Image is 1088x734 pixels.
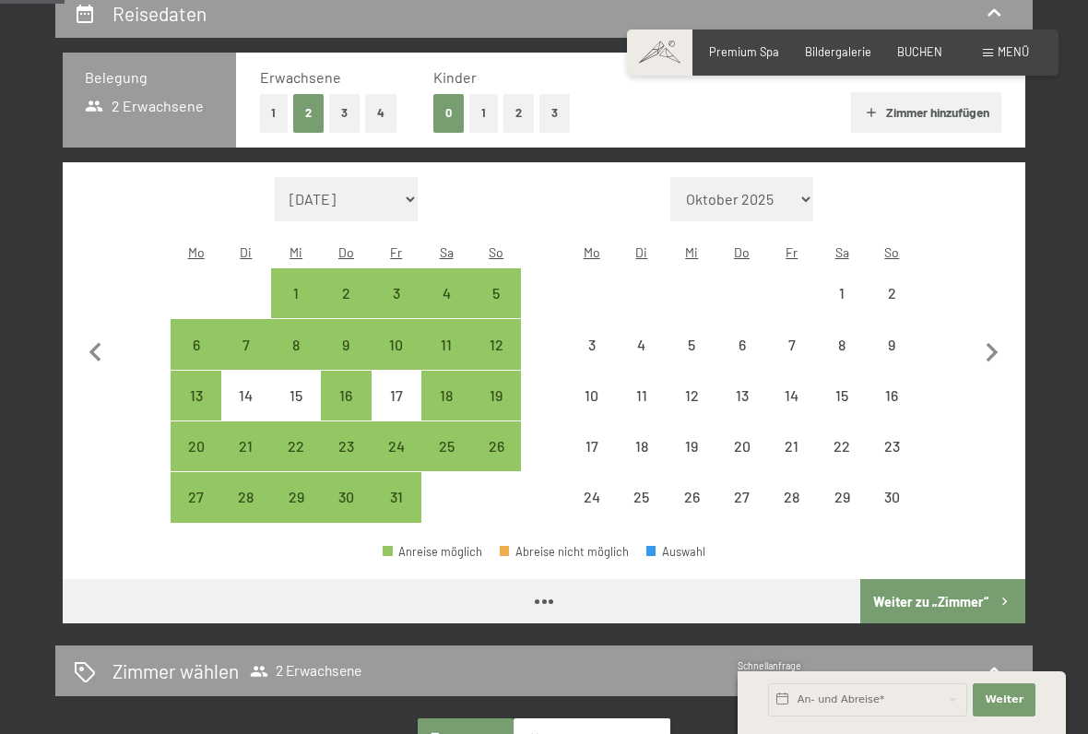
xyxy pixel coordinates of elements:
[240,244,252,260] abbr: Dienstag
[321,472,371,522] div: Thu Oct 30 2025
[85,67,214,88] h3: Belegung
[321,421,371,471] div: Thu Oct 23 2025
[617,421,667,471] div: Tue Nov 18 2025
[867,268,917,318] div: Sun Nov 02 2025
[172,337,219,384] div: 6
[817,472,867,522] div: Anreise nicht möglich
[421,319,471,369] div: Sat Oct 11 2025
[421,319,471,369] div: Anreise möglich
[973,683,1035,716] button: Weiter
[290,244,302,260] abbr: Mittwoch
[786,244,798,260] abbr: Freitag
[767,472,817,522] div: Anreise nicht möglich
[372,421,421,471] div: Anreise möglich
[471,319,521,369] div: Sun Oct 12 2025
[221,472,271,522] div: Anreise möglich
[271,268,321,318] div: Wed Oct 01 2025
[869,286,915,332] div: 2
[421,371,471,420] div: Sat Oct 18 2025
[323,286,369,332] div: 2
[471,421,521,471] div: Anreise möglich
[373,388,420,434] div: 17
[112,2,207,25] h2: Reisedaten
[112,657,239,684] h2: Zimmer wählen
[323,337,369,384] div: 9
[567,319,617,369] div: Mon Nov 03 2025
[423,388,469,434] div: 18
[221,421,271,471] div: Tue Oct 21 2025
[372,319,421,369] div: Fri Oct 10 2025
[985,693,1023,707] span: Weiter
[619,337,665,384] div: 4
[500,546,629,558] div: Abreise nicht möglich
[271,371,321,420] div: Anreise nicht möglich
[819,388,865,434] div: 15
[817,371,867,420] div: Sat Nov 15 2025
[716,371,766,420] div: Anreise nicht möglich
[867,319,917,369] div: Anreise nicht möglich
[433,94,464,132] button: 0
[373,337,420,384] div: 10
[668,337,715,384] div: 5
[668,490,715,536] div: 26
[188,244,205,260] abbr: Montag
[323,388,369,434] div: 16
[769,337,815,384] div: 7
[867,371,917,420] div: Sun Nov 16 2025
[869,388,915,434] div: 16
[171,421,220,471] div: Anreise möglich
[619,439,665,485] div: 18
[423,337,469,384] div: 11
[667,319,716,369] div: Wed Nov 05 2025
[383,546,482,558] div: Anreise möglich
[716,371,766,420] div: Thu Nov 13 2025
[321,319,371,369] div: Anreise möglich
[667,421,716,471] div: Wed Nov 19 2025
[817,319,867,369] div: Anreise nicht möglich
[293,94,324,132] button: 2
[271,421,321,471] div: Anreise möglich
[321,268,371,318] div: Anreise möglich
[769,388,815,434] div: 14
[667,472,716,522] div: Anreise nicht möglich
[716,319,766,369] div: Thu Nov 06 2025
[767,319,817,369] div: Anreise nicht möglich
[271,472,321,522] div: Anreise möglich
[223,337,269,384] div: 7
[372,472,421,522] div: Fri Oct 31 2025
[321,371,371,420] div: Anreise möglich
[867,371,917,420] div: Anreise nicht möglich
[867,268,917,318] div: Anreise nicht möglich
[867,421,917,471] div: Sun Nov 23 2025
[77,177,115,524] button: Vorheriger Monat
[421,421,471,471] div: Sat Oct 25 2025
[767,421,817,471] div: Anreise nicht möglich
[489,244,503,260] abbr: Sonntag
[471,319,521,369] div: Anreise möglich
[433,68,477,86] span: Kinder
[617,421,667,471] div: Anreise nicht möglich
[646,546,705,558] div: Auswahl
[805,44,871,59] a: Bildergalerie
[884,244,899,260] abbr: Sonntag
[321,371,371,420] div: Thu Oct 16 2025
[817,421,867,471] div: Anreise nicht möglich
[767,371,817,420] div: Anreise nicht möglich
[271,472,321,522] div: Wed Oct 29 2025
[440,244,454,260] abbr: Samstag
[423,286,469,332] div: 4
[998,44,1029,59] span: Menü
[617,472,667,522] div: Anreise nicht möglich
[321,319,371,369] div: Thu Oct 09 2025
[273,439,319,485] div: 22
[503,94,534,132] button: 2
[372,268,421,318] div: Anreise möglich
[860,579,1025,623] button: Weiter zu „Zimmer“
[819,490,865,536] div: 29
[667,371,716,420] div: Anreise nicht möglich
[321,268,371,318] div: Thu Oct 02 2025
[338,244,354,260] abbr: Donnerstag
[867,472,917,522] div: Sun Nov 30 2025
[819,439,865,485] div: 22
